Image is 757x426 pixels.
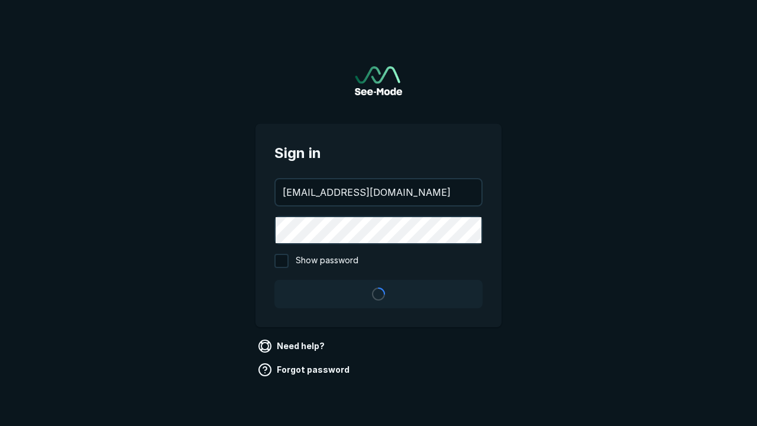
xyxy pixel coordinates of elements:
img: See-Mode Logo [355,66,402,95]
a: Need help? [255,337,329,356]
span: Sign in [274,143,483,164]
input: your@email.com [276,179,481,205]
a: Forgot password [255,360,354,379]
a: Go to sign in [355,66,402,95]
span: Show password [296,254,358,268]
